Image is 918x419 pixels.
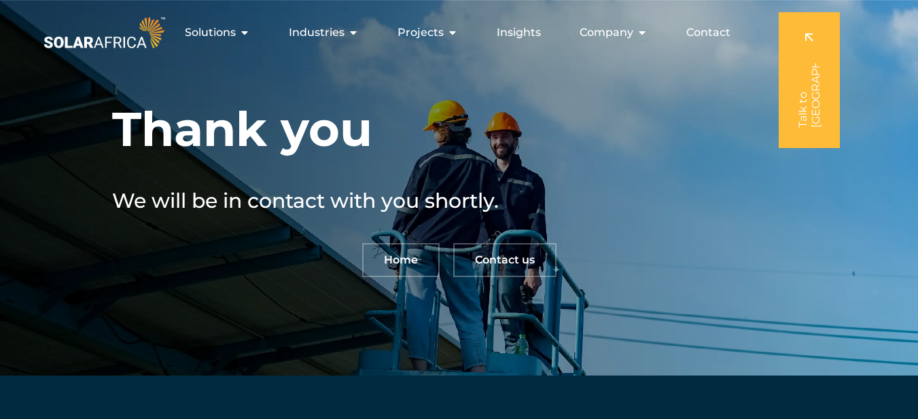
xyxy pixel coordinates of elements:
h5: We will be in contact with you shortly. [112,185,533,216]
a: Insights [497,24,541,41]
span: Home [384,255,418,266]
h1: Thank you [112,101,372,158]
a: Contact us [453,243,557,277]
div: Menu Toggle [168,19,741,46]
span: Company [580,24,633,41]
span: Solutions [185,24,236,41]
a: Home [362,243,440,277]
span: Industries [289,24,345,41]
span: Projects [398,24,444,41]
a: Contact [686,24,730,41]
span: Contact us [475,255,535,266]
nav: Menu [168,19,741,46]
